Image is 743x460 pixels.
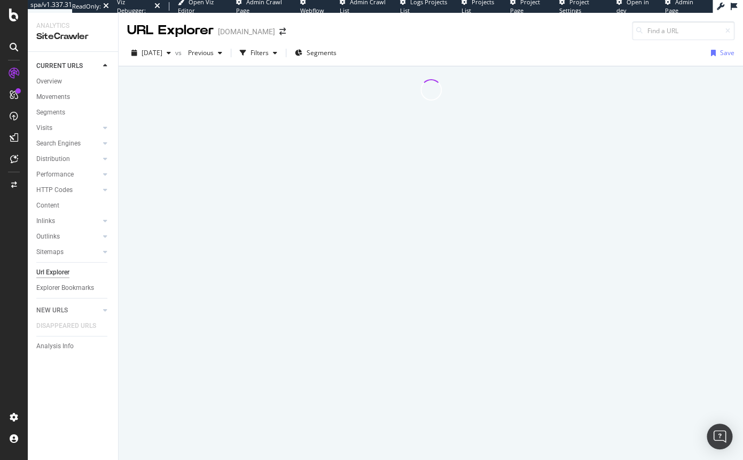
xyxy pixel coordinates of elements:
div: Analysis Info [36,341,74,352]
a: Url Explorer [36,267,111,278]
a: Content [36,200,111,211]
input: Find a URL [632,21,734,40]
button: Segments [291,44,341,62]
span: Segments [307,48,337,57]
button: [DATE] [127,44,175,62]
div: Url Explorer [36,267,69,278]
button: Save [707,44,734,62]
span: Previous [184,48,214,57]
a: Distribution [36,154,100,165]
a: DISAPPEARED URLS [36,320,107,332]
div: Outlinks [36,231,60,242]
a: Explorer Bookmarks [36,282,111,294]
a: Movements [36,91,111,103]
div: Analytics [36,21,110,30]
div: Visits [36,122,52,134]
div: Movements [36,91,70,103]
div: URL Explorer [127,21,214,40]
a: Performance [36,169,100,180]
div: arrow-right-arrow-left [279,28,286,35]
div: Distribution [36,154,70,165]
a: Inlinks [36,216,100,227]
div: Performance [36,169,74,180]
span: 2025 Sep. 17th [142,48,162,57]
div: DISAPPEARED URLS [36,320,96,332]
span: vs [175,48,184,57]
a: Search Engines [36,138,100,149]
div: HTTP Codes [36,185,73,196]
div: Open Intercom Messenger [707,424,732,449]
span: Webflow [300,6,324,14]
div: SiteCrawler [36,30,110,43]
div: ReadOnly: [72,2,101,11]
button: Previous [184,44,226,62]
div: Overview [36,76,62,87]
a: NEW URLS [36,305,100,316]
a: Outlinks [36,231,100,242]
a: Sitemaps [36,247,100,258]
div: Explorer Bookmarks [36,282,94,294]
a: Visits [36,122,100,134]
a: Analysis Info [36,341,111,352]
a: Overview [36,76,111,87]
div: Inlinks [36,216,55,227]
div: CURRENT URLS [36,60,83,72]
div: Save [720,48,734,57]
div: Search Engines [36,138,81,149]
div: Sitemaps [36,247,64,258]
a: HTTP Codes [36,185,100,196]
a: CURRENT URLS [36,60,100,72]
div: Content [36,200,59,211]
div: NEW URLS [36,305,68,316]
button: Filters [236,44,281,62]
div: Filters [251,48,269,57]
div: Segments [36,107,65,118]
div: [DOMAIN_NAME] [218,26,275,37]
a: Segments [36,107,111,118]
